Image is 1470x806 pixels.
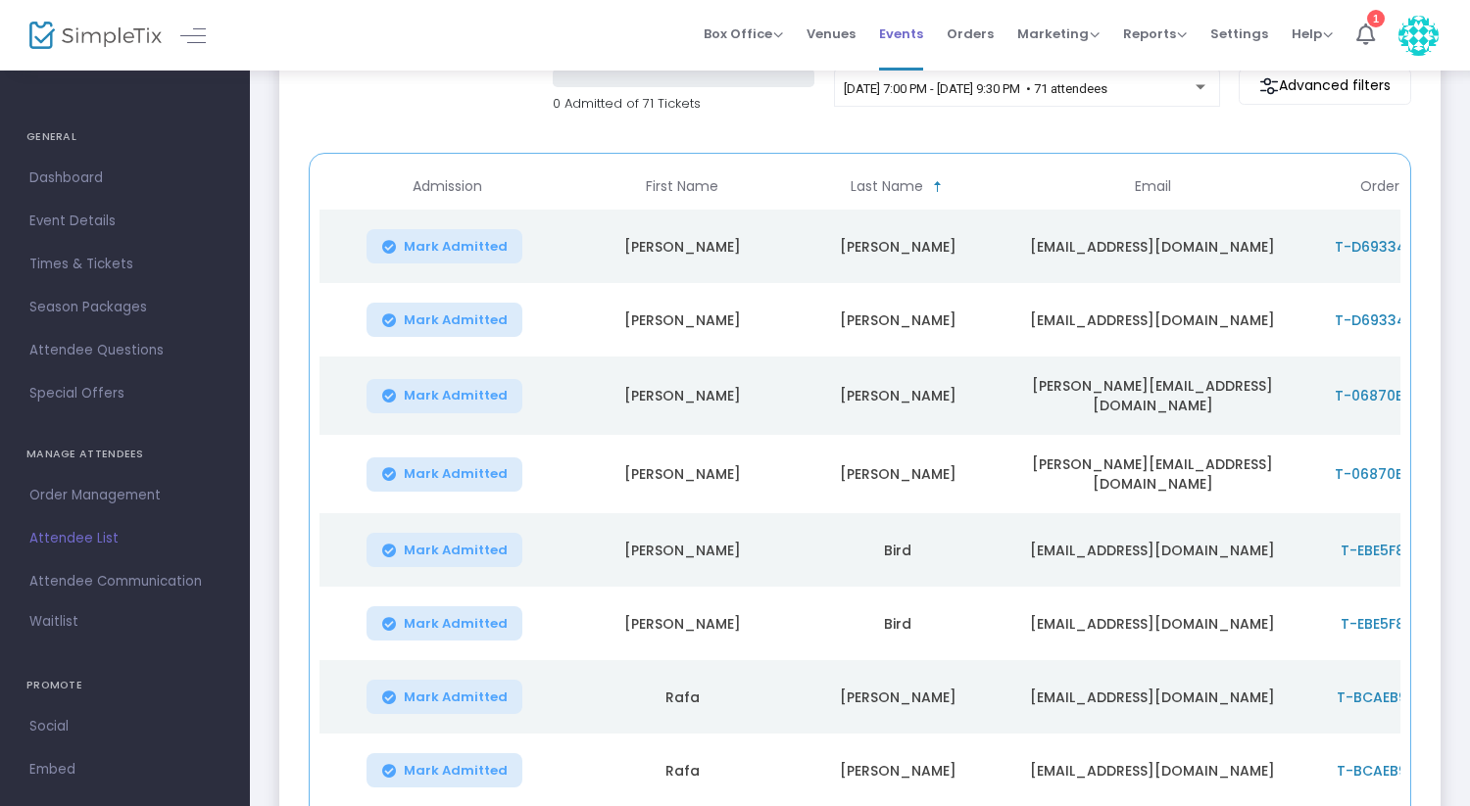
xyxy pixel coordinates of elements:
span: Attendee Communication [29,569,220,594]
span: Mark Admitted [404,763,508,779]
div: 1 [1367,10,1385,27]
span: Order Management [29,483,220,508]
h4: PROMOTE [26,666,223,705]
td: [PERSON_NAME] [574,587,790,660]
button: Mark Admitted [367,379,523,413]
span: Social [29,714,220,739]
span: Mark Admitted [404,616,508,632]
span: [DATE] 7:00 PM - [DATE] 9:30 PM • 71 attendees [844,81,1107,96]
h4: GENERAL [26,118,223,157]
span: Special Offers [29,381,220,406]
span: T-06870B5C-6 [1335,464,1441,484]
td: [PERSON_NAME] [574,283,790,356]
button: Mark Admitted [367,533,523,567]
span: T-EBE5F889-1 [1341,541,1435,560]
span: Admission [413,178,482,195]
td: [PERSON_NAME] [790,660,1005,734]
button: Mark Admitted [367,680,523,714]
m-button: Advanced filters [1239,69,1411,105]
td: [PERSON_NAME] [574,356,790,435]
td: [PERSON_NAME] [574,435,790,513]
span: Mark Admitted [404,388,508,403]
td: Bird [790,513,1005,587]
td: [EMAIL_ADDRESS][DOMAIN_NAME] [1005,587,1299,660]
span: Last Name [851,178,923,195]
span: Events [879,9,923,59]
span: First Name [646,178,718,195]
td: [PERSON_NAME] [574,210,790,283]
span: Order ID [1360,178,1416,195]
span: T-EBE5F889-1 [1341,614,1435,634]
h4: MANAGE ATTENDEES [26,435,223,474]
td: [PERSON_NAME] [790,435,1005,513]
span: T-D69334A0-5 [1335,237,1442,257]
span: Attendee List [29,526,220,551]
span: Email [1135,178,1171,195]
td: [PERSON_NAME] [790,210,1005,283]
button: Mark Admitted [367,457,523,492]
td: [EMAIL_ADDRESS][DOMAIN_NAME] [1005,283,1299,356]
td: Bird [790,587,1005,660]
span: Event Details [29,209,220,234]
span: Mark Admitted [404,466,508,482]
button: Mark Admitted [367,303,523,337]
td: [PERSON_NAME] [790,356,1005,435]
span: Attendee Questions [29,338,220,363]
span: Reports [1123,24,1187,43]
span: Mark Admitted [404,239,508,255]
span: T-BCAEB9E8-9 [1337,761,1440,781]
td: [EMAIL_ADDRESS][DOMAIN_NAME] [1005,210,1299,283]
span: Embed [29,757,220,782]
span: Dashboard [29,166,220,191]
span: Settings [1210,9,1268,59]
button: Mark Admitted [367,606,523,640]
span: Help [1292,24,1333,43]
span: Times & Tickets [29,252,220,277]
p: 0 Admitted of 71 Tickets [553,94,814,114]
span: Mark Admitted [404,689,508,705]
span: Box Office [704,24,783,43]
span: T-BCAEB9E8-9 [1337,687,1440,707]
span: Mark Admitted [404,543,508,558]
td: [PERSON_NAME] [790,283,1005,356]
span: Marketing [1017,24,1100,43]
td: [PERSON_NAME] [574,513,790,587]
span: Mark Admitted [404,312,508,328]
button: Mark Admitted [367,229,523,263]
td: [EMAIL_ADDRESS][DOMAIN_NAME] [1005,660,1299,734]
span: Orders [947,9,994,59]
button: Mark Admitted [367,753,523,787]
span: T-D69334A0-5 [1335,310,1442,330]
td: [PERSON_NAME][EMAIL_ADDRESS][DOMAIN_NAME] [1005,356,1299,435]
td: [PERSON_NAME][EMAIL_ADDRESS][DOMAIN_NAME] [1005,435,1299,513]
td: Rafa [574,660,790,734]
span: T-06870B5C-6 [1335,386,1441,405]
span: Sortable [930,179,946,195]
img: filter [1259,76,1279,96]
span: Waitlist [29,612,78,632]
span: Season Packages [29,295,220,320]
span: Venues [807,9,856,59]
td: [EMAIL_ADDRESS][DOMAIN_NAME] [1005,513,1299,587]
